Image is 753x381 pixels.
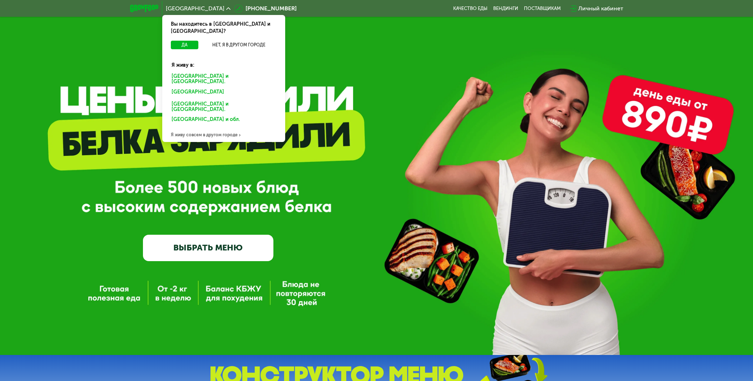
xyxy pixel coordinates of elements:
div: поставщикам [524,6,561,11]
div: Я живу совсем в другом городе [162,128,285,142]
div: Вы находитесь в [GEOGRAPHIC_DATA] и [GEOGRAPHIC_DATA]? [162,15,285,41]
span: [GEOGRAPHIC_DATA] [166,6,224,11]
div: [GEOGRAPHIC_DATA] и [GEOGRAPHIC_DATA]. [167,72,281,87]
a: Качество еды [453,6,487,11]
a: ВЫБРАТЬ МЕНЮ [143,235,273,261]
div: Личный кабинет [578,4,623,13]
div: Я живу в: [167,56,281,69]
div: [GEOGRAPHIC_DATA] и обл. [167,115,278,126]
a: Вендинги [493,6,518,11]
button: Да [171,41,198,49]
div: [GEOGRAPHIC_DATA] [167,87,278,99]
a: [PHONE_NUMBER] [234,4,297,13]
div: [GEOGRAPHIC_DATA] и [GEOGRAPHIC_DATA]. [167,100,281,115]
button: Нет, я в другом городе [201,41,277,49]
